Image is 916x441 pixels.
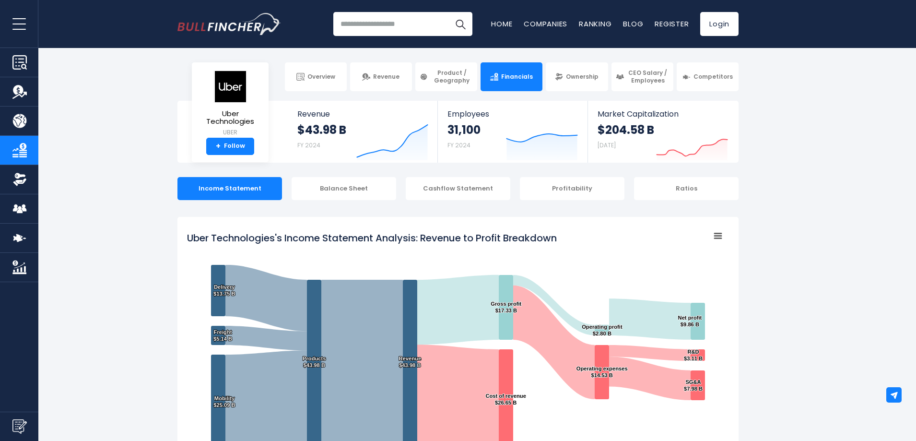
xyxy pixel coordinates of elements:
[579,19,611,29] a: Ranking
[206,138,254,155] a: +Follow
[485,393,526,405] text: Cost of revenue $26.65 B
[481,62,542,91] a: Financials
[598,141,616,149] small: [DATE]
[438,101,587,163] a: Employees 31,100 FY 2024
[677,62,739,91] a: Competitors
[598,122,654,137] strong: $204.58 B
[524,19,567,29] a: Companies
[177,177,282,200] div: Income Statement
[285,62,347,91] a: Overview
[582,324,622,336] text: Operating profit $2.80 B
[213,395,235,408] text: Mobility $25.09 B
[213,284,235,297] text: Delivery $13.75 B
[447,122,481,137] strong: 31,100
[187,231,557,245] tspan: Uber Technologies's Income Statement Analysis: Revenue to Profit Breakdown
[406,177,510,200] div: Cashflow Statement
[678,315,702,327] text: Net profit $9.86 B
[588,101,738,163] a: Market Capitalization $204.58 B [DATE]
[213,329,232,342] text: Freight $5.14 B
[501,73,533,81] span: Financials
[303,356,326,368] text: Products $43.98 B
[627,69,669,84] span: CEO Salary / Employees
[491,301,521,313] text: Gross profit $17.33 B
[700,12,739,36] a: Login
[566,73,599,81] span: Ownership
[399,356,422,368] text: Revenue $43.98 B
[373,73,399,81] span: Revenue
[297,109,428,119] span: Revenue
[12,172,27,187] img: Ownership
[307,73,335,81] span: Overview
[611,62,673,91] a: CEO Salary / Employees
[216,142,221,151] strong: +
[655,19,689,29] a: Register
[693,73,733,81] span: Competitors
[431,69,473,84] span: Product / Geography
[684,349,703,361] text: R&D $3.11 B
[297,122,346,137] strong: $43.98 B
[297,141,320,149] small: FY 2024
[491,19,512,29] a: Home
[576,366,628,378] text: Operating expenses $14.53 B
[598,109,728,119] span: Market Capitalization
[350,62,412,91] a: Revenue
[200,128,261,137] small: UBER
[200,110,261,126] span: Uber Technologies
[177,13,281,35] img: Bullfincher logo
[292,177,396,200] div: Balance Sheet
[448,12,472,36] button: Search
[623,19,643,29] a: Blog
[415,62,477,91] a: Product / Geography
[177,13,281,35] a: Go to homepage
[634,177,739,200] div: Ratios
[684,379,703,392] text: SG&A $7.98 B
[546,62,608,91] a: Ownership
[520,177,624,200] div: Profitability
[199,70,261,138] a: Uber Technologies UBER
[447,109,577,119] span: Employees
[447,141,470,149] small: FY 2024
[288,101,438,163] a: Revenue $43.98 B FY 2024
